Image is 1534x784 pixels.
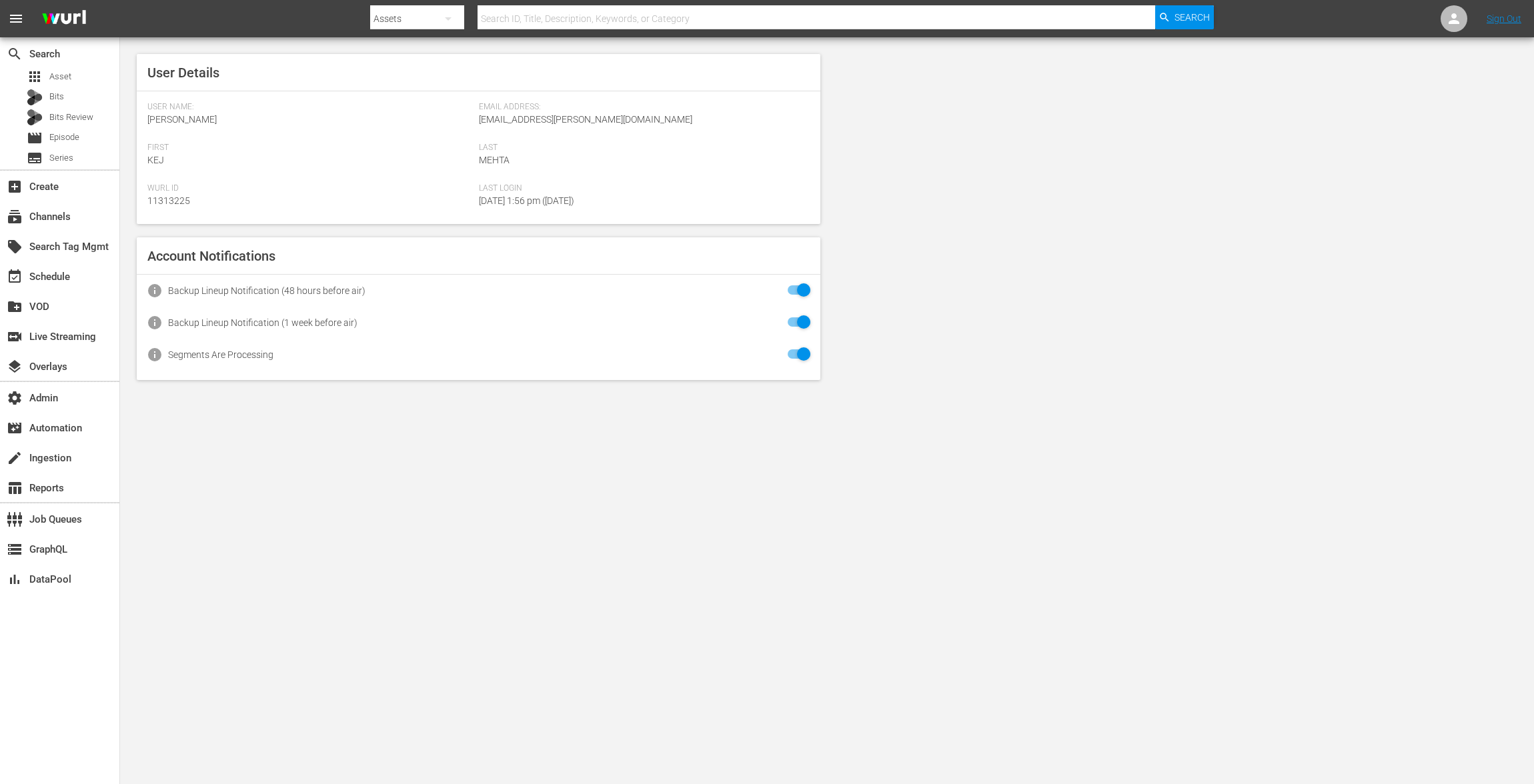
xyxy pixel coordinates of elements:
span: Reports [7,480,23,496]
span: Create [7,179,23,195]
span: First [147,143,472,153]
span: DataPool [7,571,23,587]
span: Schedule [7,269,23,285]
div: Bits Review [27,109,43,125]
span: Search [7,46,23,62]
div: Backup Lineup Notification (48 hours before air) [168,285,365,296]
span: [DATE] 1:56 pm ([DATE]) [479,195,574,206]
span: Automation [7,420,23,436]
span: Last [479,143,804,153]
span: [PERSON_NAME] [147,114,217,125]
span: info [147,315,163,331]
span: Episode [49,131,79,144]
span: Search Tag Mgmt [7,239,23,255]
span: Wurl Id [147,183,472,194]
span: Bits [49,90,64,103]
span: Live Streaming [7,329,23,345]
span: Email Address: [479,102,804,113]
span: Job Queues [7,511,23,527]
span: info [147,347,163,363]
span: GraphQL [7,541,23,557]
span: Ingestion [7,450,23,466]
span: Admin [7,390,23,406]
span: Asset [49,70,71,83]
span: Series [27,150,43,166]
span: Overlays [7,359,23,375]
img: ans4CAIJ8jUAAAAAAAAAAAAAAAAAAAAAAAAgQb4GAAAAAAAAAAAAAAAAAAAAAAAAJMjXAAAAAAAAAAAAAAAAAAAAAAAAgAT5G... [32,3,96,35]
span: Channels [7,209,23,225]
span: 11313225 [147,195,190,206]
div: Bits [27,89,43,105]
span: Bits Review [49,111,93,124]
span: Series [49,151,73,165]
span: menu [8,11,24,27]
span: Kej [147,155,164,165]
span: Last Login [479,183,804,194]
span: [EMAIL_ADDRESS][PERSON_NAME][DOMAIN_NAME] [479,114,692,125]
a: Sign Out [1487,13,1521,24]
span: Asset [27,69,43,85]
div: Backup Lineup Notification (1 week before air) [168,317,357,328]
span: User Name: [147,102,472,113]
button: Search [1155,5,1214,29]
span: Mehta [479,155,510,165]
span: User Details [147,65,219,81]
div: Segments Are Processing [168,349,273,360]
span: info [147,283,163,299]
span: Account Notifications [147,248,275,264]
span: VOD [7,299,23,315]
span: Episode [27,130,43,146]
span: Search [1175,5,1210,29]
